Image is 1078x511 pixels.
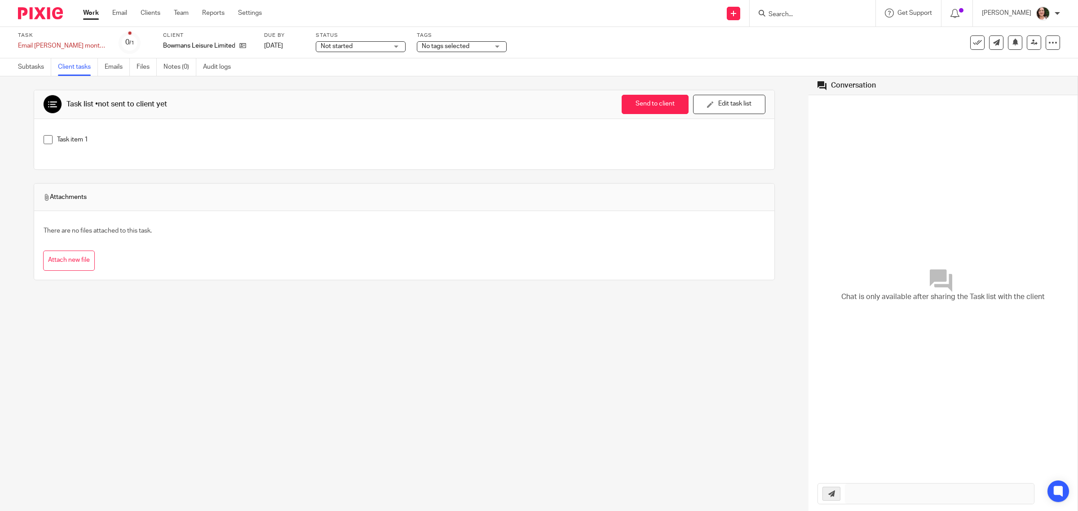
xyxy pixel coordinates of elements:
[18,58,51,76] a: Subtasks
[137,58,157,76] a: Files
[18,41,108,50] div: Email [PERSON_NAME] month end closure checklist - [DATE]
[43,251,95,271] button: Attach new file
[238,9,262,18] a: Settings
[18,41,108,50] div: Email Dipak month end closure checklist - October 2025
[417,32,507,39] label: Tags
[83,9,99,18] a: Work
[43,193,87,202] span: Attachments
[897,10,932,16] span: Get Support
[18,7,63,19] img: Pixie
[202,9,225,18] a: Reports
[125,37,134,48] div: 0
[129,40,134,45] small: /1
[44,228,152,234] span: There are no files attached to this task.
[831,81,876,90] div: Conversation
[321,43,353,49] span: Not started
[57,135,765,144] p: Task item 1
[982,9,1031,18] p: [PERSON_NAME]
[264,32,305,39] label: Due by
[264,43,283,49] span: [DATE]
[422,43,469,49] span: No tags selected
[768,11,848,19] input: Search
[693,95,765,114] button: Edit task list
[841,292,1045,302] span: Chat is only available after sharing the Task list with the client
[112,9,127,18] a: Email
[316,32,406,39] label: Status
[163,32,253,39] label: Client
[1036,6,1050,21] img: me.jpg
[58,58,98,76] a: Client tasks
[203,58,238,76] a: Audit logs
[163,41,235,50] p: Bowmans Leisure Limited
[622,95,689,114] button: Send to client
[66,100,167,109] div: Task list •
[163,58,196,76] a: Notes (0)
[141,9,160,18] a: Clients
[174,9,189,18] a: Team
[18,32,108,39] label: Task
[105,58,130,76] a: Emails
[98,101,167,108] span: not sent to client yet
